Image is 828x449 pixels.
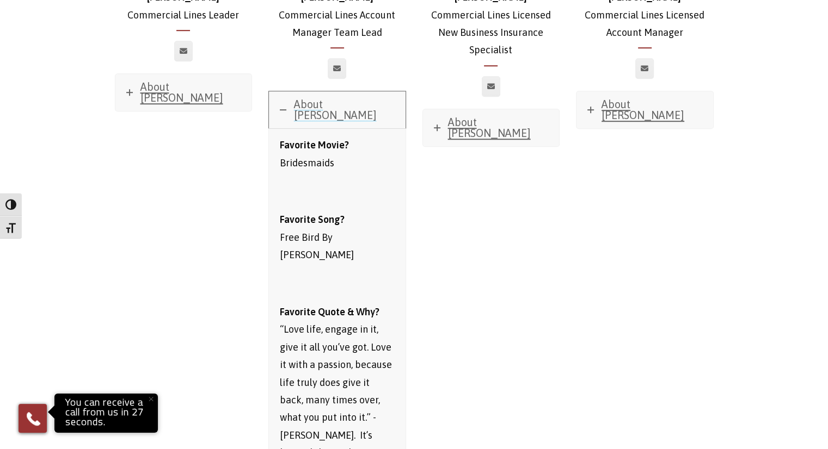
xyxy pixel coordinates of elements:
p: Free Bird By [PERSON_NAME] [280,211,395,264]
a: About [PERSON_NAME] [115,74,252,111]
a: About [PERSON_NAME] [576,91,713,128]
a: About [PERSON_NAME] [423,109,560,146]
span: About [PERSON_NAME] [140,80,223,104]
strong: Favorite Movie? [280,139,349,151]
p: You can receive a call from us in 27 seconds. [57,396,155,430]
strong: Favorite Quote & Why? [280,306,379,317]
span: About [PERSON_NAME] [602,98,684,121]
strong: Favorite Song? [280,214,345,225]
p: Bridesmaids [280,136,395,172]
img: Phone icon [24,410,42,427]
span: About [PERSON_NAME] [294,98,377,121]
span: About [PERSON_NAME] [448,116,531,139]
button: Close [139,387,163,411]
a: About [PERSON_NAME] [269,91,406,128]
